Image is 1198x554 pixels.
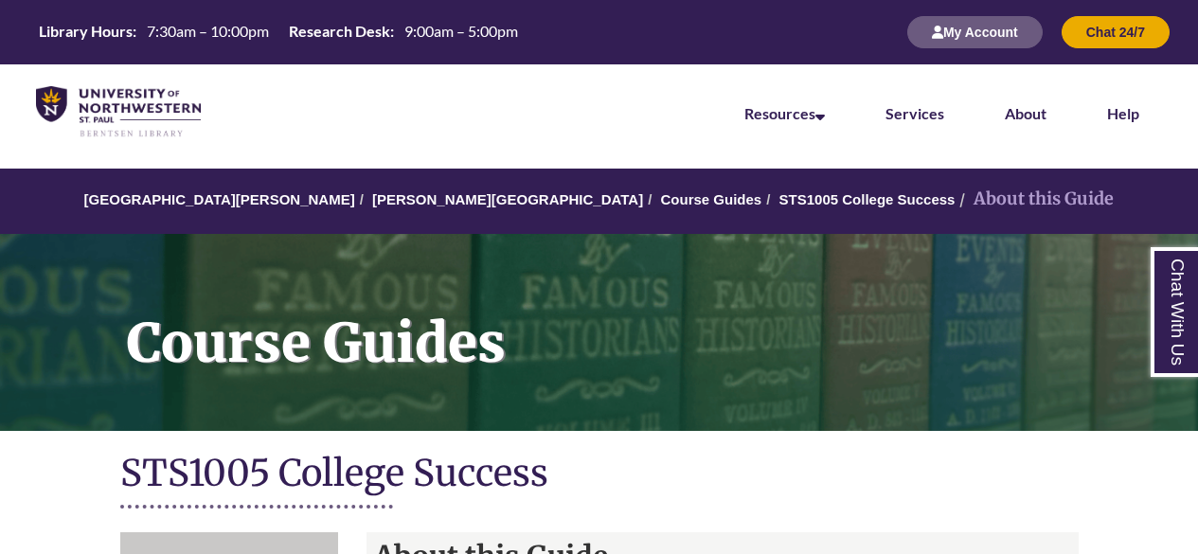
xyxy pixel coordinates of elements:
a: [GEOGRAPHIC_DATA][PERSON_NAME] [84,191,355,207]
a: Resources [744,104,825,122]
a: Help [1107,104,1139,122]
img: UNWSP Library Logo [36,86,201,138]
a: Chat 24/7 [1062,24,1170,40]
span: 7:30am – 10:00pm [147,22,269,40]
a: My Account [907,24,1043,40]
th: Research Desk: [281,21,397,42]
a: Services [885,104,944,122]
button: My Account [907,16,1043,48]
a: [PERSON_NAME][GEOGRAPHIC_DATA] [372,191,643,207]
a: Course Guides [660,191,761,207]
a: STS1005 College Success [779,191,956,207]
th: Library Hours: [31,21,139,42]
a: About [1005,104,1046,122]
button: Chat 24/7 [1062,16,1170,48]
li: About this Guide [955,186,1114,213]
table: Hours Today [31,21,526,42]
a: Hours Today [31,21,526,44]
h1: STS1005 College Success [120,450,1079,500]
span: 9:00am – 5:00pm [404,22,518,40]
h1: Course Guides [106,234,1198,406]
